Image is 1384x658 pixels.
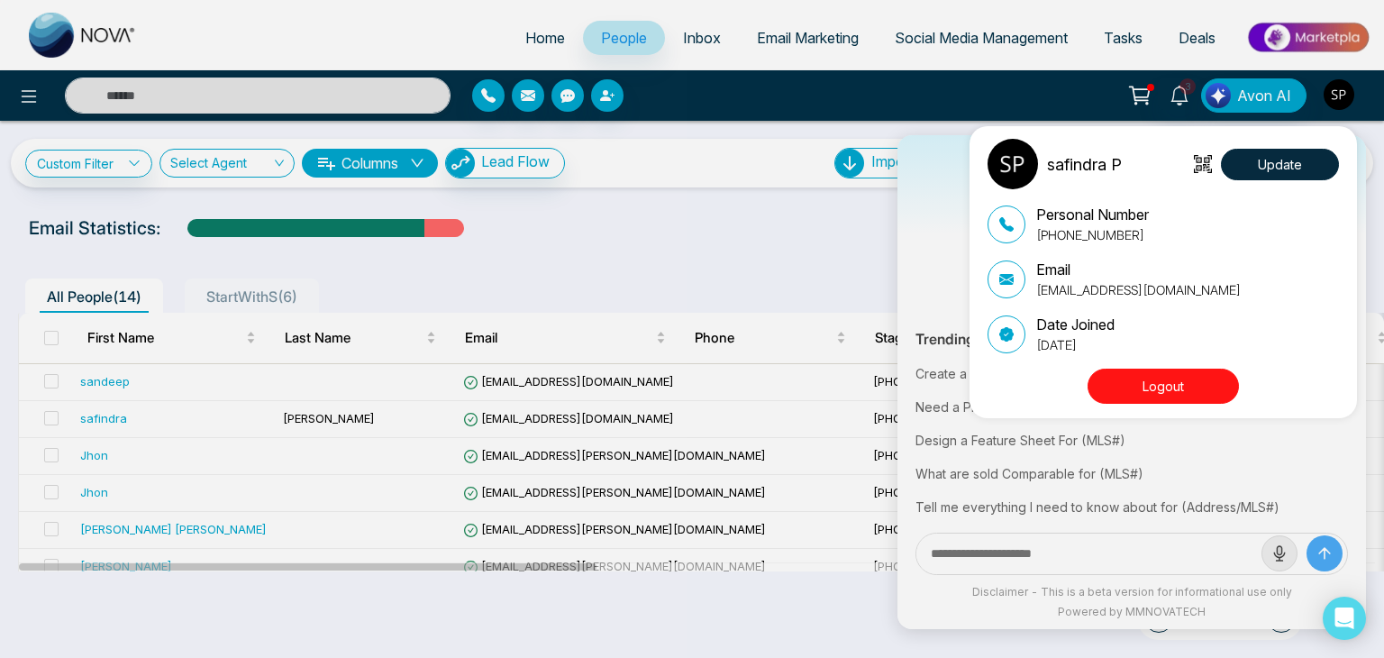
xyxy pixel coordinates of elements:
[1221,149,1339,180] button: Update
[1088,369,1239,404] button: Logout
[1036,259,1241,280] p: Email
[1036,314,1115,335] p: Date Joined
[1047,152,1122,177] p: safindra P
[1036,280,1241,299] p: [EMAIL_ADDRESS][DOMAIN_NAME]
[1036,204,1149,225] p: Personal Number
[1036,225,1149,244] p: [PHONE_NUMBER]
[1036,335,1115,354] p: [DATE]
[1323,597,1366,640] div: Open Intercom Messenger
